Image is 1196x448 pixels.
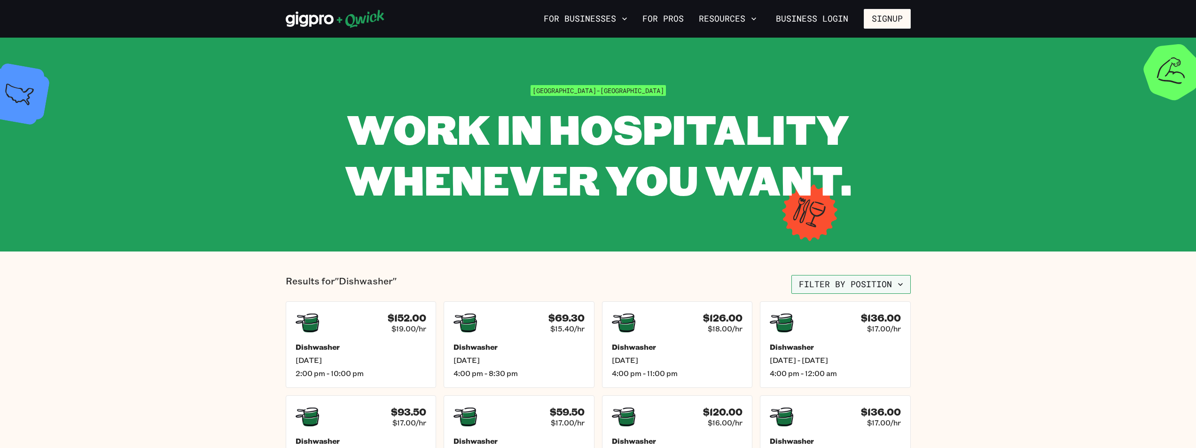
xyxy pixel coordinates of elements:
[703,312,743,324] h4: $126.00
[453,436,585,446] h5: Dishwasher
[296,369,427,378] span: 2:00 pm - 10:00 pm
[602,301,753,388] a: $126.00$18.00/hrDishwasher[DATE]4:00 pm - 11:00 pm
[453,355,585,365] span: [DATE]
[296,342,427,352] h5: Dishwasher
[770,369,901,378] span: 4:00 pm - 12:00 am
[453,369,585,378] span: 4:00 pm - 8:30 pm
[286,301,437,388] a: $152.00$19.00/hrDishwasher[DATE]2:00 pm - 10:00 pm
[345,102,852,206] span: WORK IN HOSPITALITY WHENEVER YOU WANT.
[550,406,585,418] h4: $59.50
[770,436,901,446] h5: Dishwasher
[391,406,426,418] h4: $93.50
[791,275,911,294] button: Filter by position
[531,85,666,96] span: [GEOGRAPHIC_DATA]-[GEOGRAPHIC_DATA]
[612,369,743,378] span: 4:00 pm - 11:00 pm
[286,275,397,294] p: Results for "Dishwasher"
[392,418,426,427] span: $17.00/hr
[708,418,743,427] span: $16.00/hr
[695,11,760,27] button: Resources
[540,11,631,27] button: For Businesses
[550,324,585,333] span: $15.40/hr
[770,355,901,365] span: [DATE] - [DATE]
[453,342,585,352] h5: Dishwasher
[760,301,911,388] a: $136.00$17.00/hrDishwasher[DATE] - [DATE]4:00 pm - 12:00 am
[867,324,901,333] span: $17.00/hr
[703,406,743,418] h4: $120.00
[861,406,901,418] h4: $136.00
[296,355,427,365] span: [DATE]
[708,324,743,333] span: $18.00/hr
[864,9,911,29] button: Signup
[612,355,743,365] span: [DATE]
[551,418,585,427] span: $17.00/hr
[388,312,426,324] h4: $152.00
[444,301,594,388] a: $69.30$15.40/hrDishwasher[DATE]4:00 pm - 8:30 pm
[867,418,901,427] span: $17.00/hr
[612,436,743,446] h5: Dishwasher
[296,436,427,446] h5: Dishwasher
[612,342,743,352] h5: Dishwasher
[391,324,426,333] span: $19.00/hr
[768,9,856,29] a: Business Login
[548,312,585,324] h4: $69.30
[770,342,901,352] h5: Dishwasher
[861,312,901,324] h4: $136.00
[639,11,688,27] a: For Pros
